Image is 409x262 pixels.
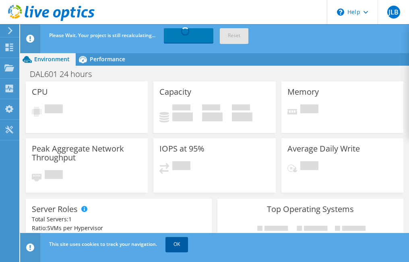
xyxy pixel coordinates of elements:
h4: 0 GiB [232,112,252,121]
span: Pending [300,104,318,115]
span: This site uses cookies to track your navigation. [49,241,157,247]
h3: Top Operating Systems [223,205,397,214]
svg: \n [337,8,344,16]
h3: Capacity [159,87,191,96]
h3: Average Daily Write [287,144,360,153]
span: Pending [300,161,318,172]
h4: 0 GiB [172,112,193,121]
span: 5 [47,224,50,232]
span: Total [232,104,250,112]
span: Free [202,104,220,112]
div: Total Servers: [32,215,119,224]
span: Used [172,104,190,112]
span: Pending [172,161,190,172]
h3: Peak Aggregate Network Throughput [32,144,142,162]
a: Recalculating... [164,28,213,43]
div: Ratio: VMs per Hypervisor [32,224,206,233]
span: 1 [68,215,72,223]
span: JLB [387,6,400,19]
h1: DAL601 24 hours [26,70,104,79]
a: OK [165,237,188,252]
h3: CPU [32,87,48,96]
h4: 0 GiB [202,112,223,121]
span: Pending [45,170,63,181]
h3: IOPS at 95% [159,144,204,153]
h3: Memory [287,87,319,96]
span: Environment [34,55,70,63]
span: Pending [45,104,63,115]
span: Performance [90,55,125,63]
span: Please Wait. Your project is still recalculating... [49,32,155,39]
h3: Server Roles [32,205,78,214]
